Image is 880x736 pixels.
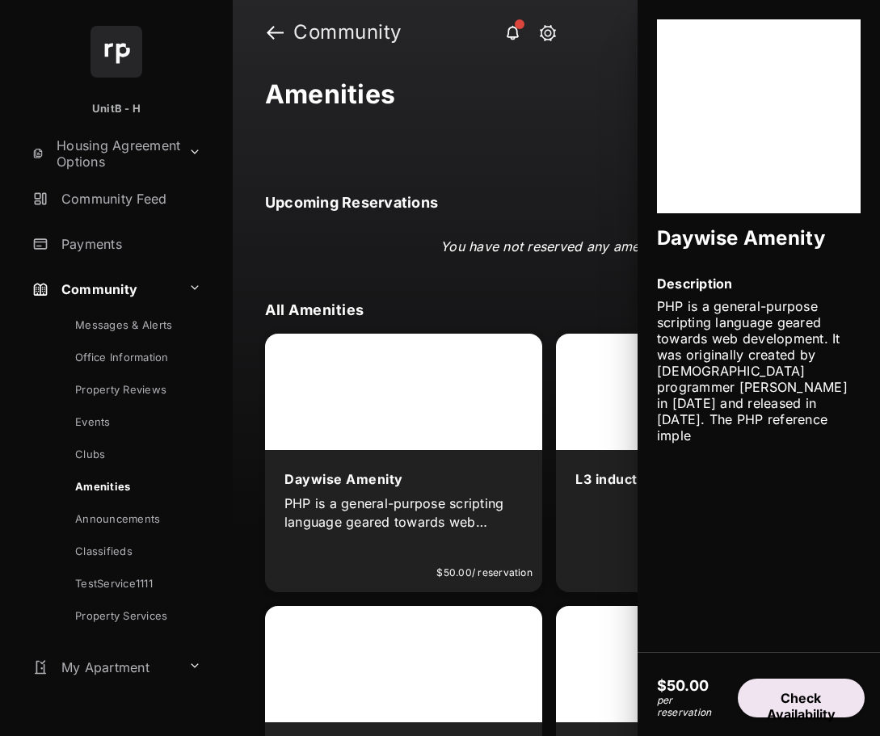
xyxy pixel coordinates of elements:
a: Housing Agreement Options [26,134,182,173]
div: L3 induction amenity1 [575,469,814,490]
div: Community [26,309,233,641]
a: Property Services [30,599,233,641]
div: PHP is a general-purpose scripting language geared towards web development. It was originally cre... [657,298,861,444]
a: Messages & Alerts [30,309,233,341]
button: Check Availability [738,679,865,717]
a: Office Information [30,341,233,373]
a: Payments [26,225,233,263]
a: Clubs [30,438,233,470]
a: Community Feed [26,179,233,218]
div: Daywise Amenity [657,213,861,263]
div: Description [657,275,861,292]
p: PHP is a general-purpose scripting language geared towards web development. It was originally cre... [284,494,523,531]
a: Property Reviews [30,373,233,406]
p: You have not reserved any amenities [440,237,672,256]
a: My Apartment [26,648,182,687]
a: Classifieds [30,535,233,567]
div: per reservation [657,677,712,718]
a: Events [30,406,233,438]
a: TestService1111 [30,567,233,599]
a: Important Links [26,693,208,732]
strong: Community [293,23,402,42]
div: $50.00 [657,677,712,694]
img: svg+xml;base64,PHN2ZyB4bWxucz0iaHR0cDovL3d3dy53My5vcmcvMjAwMC9zdmciIHdpZHRoPSI2NCIgaGVpZ2h0PSI2NC... [91,26,142,78]
a: Announcements [30,503,233,535]
h1: Amenities [265,78,395,110]
p: UnitB - H [92,101,141,117]
a: Amenities [30,470,233,503]
div: Upcoming Reservations [265,194,848,211]
div: $50.00 / reservation [436,563,533,582]
div: All Amenities [265,299,848,321]
a: Community [26,270,182,309]
div: Daywise Amenity [284,469,523,490]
